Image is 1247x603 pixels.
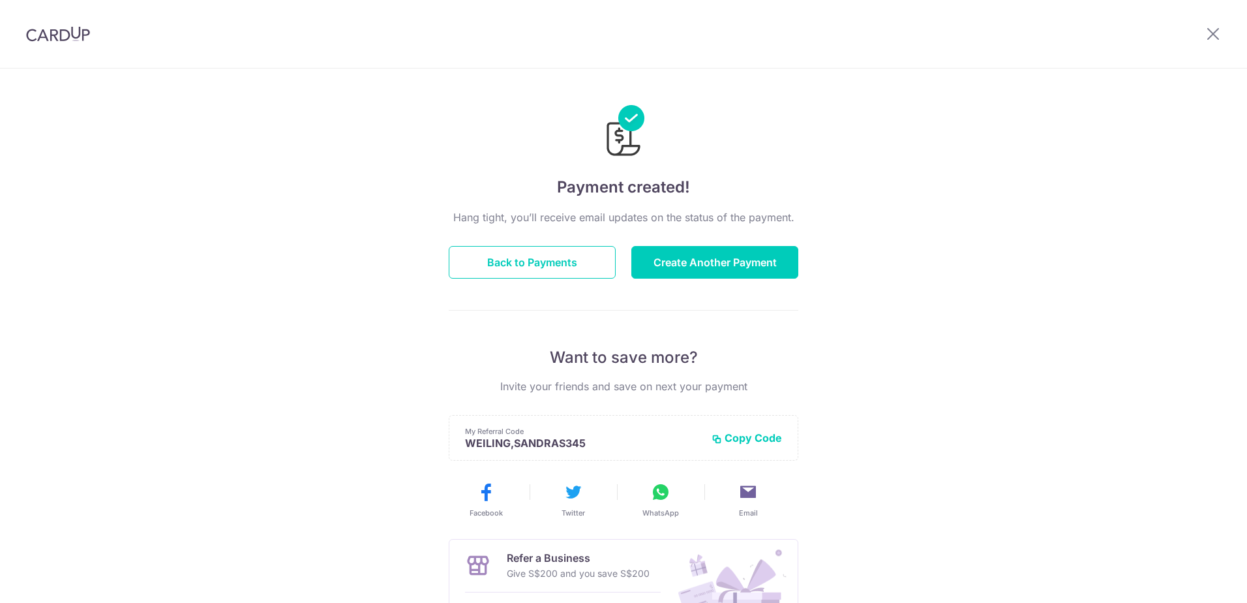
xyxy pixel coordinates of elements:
[449,379,798,394] p: Invite your friends and save on next your payment
[507,566,650,581] p: Give S$200 and you save S$200
[710,482,787,518] button: Email
[739,508,758,518] span: Email
[447,482,524,518] button: Facebook
[26,26,90,42] img: CardUp
[449,176,798,199] h4: Payment created!
[562,508,585,518] span: Twitter
[465,437,701,450] p: WEILING,SANDRAS345
[465,426,701,437] p: My Referral Code
[507,550,650,566] p: Refer a Business
[712,431,782,444] button: Copy Code
[449,209,798,225] p: Hang tight, you’ll receive email updates on the status of the payment.
[642,508,679,518] span: WhatsApp
[449,347,798,368] p: Want to save more?
[535,482,612,518] button: Twitter
[631,246,798,279] button: Create Another Payment
[603,105,644,160] img: Payments
[449,246,616,279] button: Back to Payments
[470,508,503,518] span: Facebook
[622,482,699,518] button: WhatsApp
